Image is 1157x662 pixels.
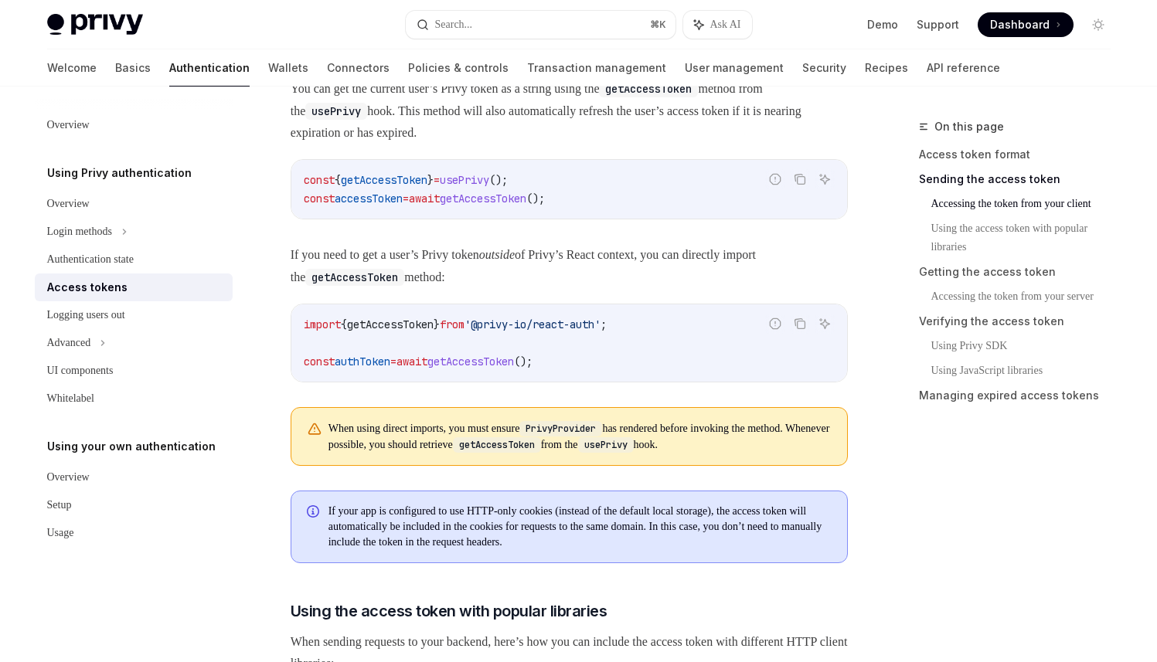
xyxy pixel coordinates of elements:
button: Ask AI [815,314,835,334]
div: Overview [47,116,90,134]
span: '@privy-io/react-auth' [465,317,601,331]
a: Security [802,49,846,87]
button: Ask AI [683,11,751,39]
svg: Warning [307,422,322,437]
a: Dashboard [978,12,1074,37]
span: const [304,192,335,205]
a: Usage [35,519,233,547]
svg: Info [307,505,322,521]
div: Overview [47,195,90,213]
span: When using direct imports, you must ensure has rendered before invoking the method. Whenever poss... [328,420,832,453]
span: usePrivy [440,173,489,187]
img: light logo [47,14,143,36]
code: usePrivy [578,437,634,453]
span: ; [601,317,607,331]
code: PrivyProvider [519,421,602,436]
code: getAccessToken [599,80,698,97]
span: On this page [934,117,1004,136]
a: Verifying the access token [919,309,1123,334]
button: Report incorrect code [765,314,785,334]
span: const [304,173,335,187]
span: = [390,355,396,368]
a: Basics [115,49,151,87]
span: You can get the current user’s Privy token as a string using the method from the hook. This metho... [291,77,848,144]
span: } [434,317,440,331]
a: Welcome [47,49,97,87]
span: import [304,317,341,331]
div: Setup [47,496,72,514]
span: (); [514,355,533,368]
a: Overview [35,463,233,491]
a: Support [917,17,959,32]
span: await [409,192,440,205]
span: Dashboard [990,17,1050,32]
em: outside [479,248,515,261]
a: Sending the access token [919,167,1123,192]
div: Search... [435,15,473,34]
span: = [403,192,409,205]
div: Advanced [47,334,91,352]
a: UI components [35,357,233,385]
button: Ask AI [815,169,835,189]
a: Accessing the token from your server [931,284,1123,309]
a: User management [685,49,784,87]
span: (); [526,192,545,205]
span: (); [489,173,508,187]
code: getAccessToken [453,437,541,453]
span: { [335,173,341,187]
a: Access tokens [35,273,233,301]
a: Setup [35,491,233,519]
span: getAccessToken [347,317,434,331]
div: Overview [47,468,90,487]
a: Accessing the token from your client [931,192,1123,216]
span: const [304,355,335,368]
h5: Using Privy authentication [47,164,192,182]
div: Usage [47,524,74,542]
a: Using JavaScript libraries [931,358,1123,383]
a: Managing expired access tokens [919,383,1123,408]
a: Policies & controls [408,49,509,87]
a: Recipes [865,49,908,87]
span: from [440,317,465,331]
span: getAccessToken [341,173,427,187]
a: Authentication [169,49,250,87]
span: Ask AI [710,17,740,32]
span: ⌘ K [650,19,666,31]
a: Overview [35,190,233,218]
a: Wallets [268,49,308,87]
div: Whitelabel [47,389,94,408]
a: Connectors [327,49,390,87]
div: Authentication state [47,250,134,269]
span: authToken [335,355,390,368]
code: usePrivy [305,103,367,120]
button: Search...⌘K [406,11,676,39]
div: Login methods [47,222,112,241]
span: await [396,355,427,368]
div: Access tokens [47,278,128,297]
a: Access token format [919,142,1123,167]
a: Using the access token with popular libraries [931,216,1123,260]
a: Transaction management [527,49,666,87]
a: Using Privy SDK [931,334,1123,358]
span: If you need to get a user’s Privy token of Privy’s React context, you can directly import the met... [291,244,848,288]
a: Whitelabel [35,385,233,412]
a: Authentication state [35,246,233,273]
span: accessToken [335,192,403,205]
h5: Using your own authentication [47,437,216,456]
a: Overview [35,111,233,139]
button: Copy the contents from the code block [790,314,810,334]
a: Logging users out [35,301,233,329]
span: Using the access token with popular libraries [291,600,607,622]
div: Logging users out [47,306,125,324]
span: getAccessToken [427,355,514,368]
span: = [434,173,440,187]
span: If your app is configured to use HTTP-only cookies (instead of the default local storage), the ac... [328,504,832,550]
a: API reference [927,49,1000,87]
span: getAccessToken [440,192,526,205]
span: } [427,173,434,187]
span: { [341,317,347,331]
button: Toggle dark mode [1086,12,1111,37]
button: Copy the contents from the code block [790,169,810,189]
a: Demo [867,17,898,32]
a: Getting the access token [919,260,1123,284]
